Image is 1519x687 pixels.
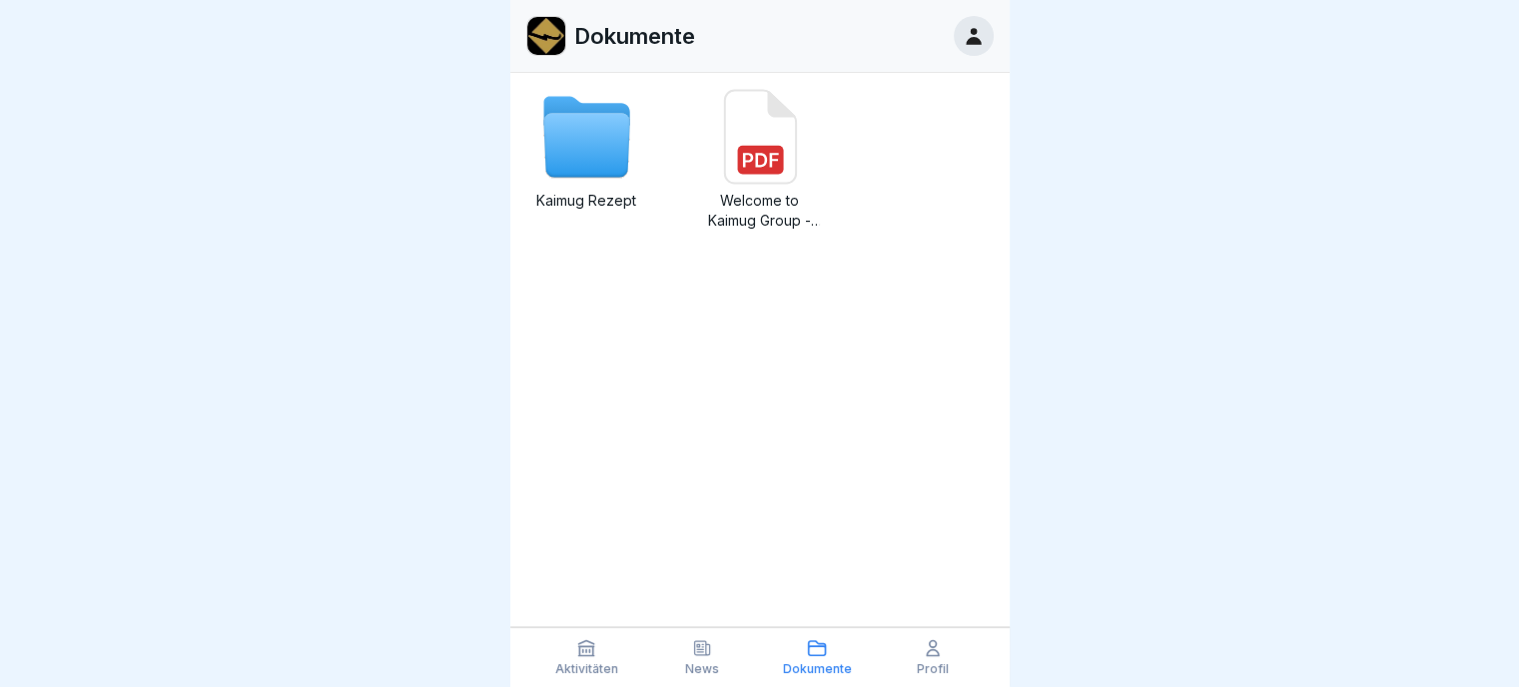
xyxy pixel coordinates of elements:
p: Welcome to Kaimug Group - 2025.pdf [700,191,820,231]
img: web35t86tqr3cy61n04o2uzo.png [527,17,565,55]
p: News [685,662,719,676]
p: Aktivitäten [555,662,618,676]
p: Dokumente [574,23,695,49]
a: Welcome to Kaimug Group - 2025.pdf [700,89,820,231]
a: Kaimug Rezept [526,89,646,231]
p: Profil [917,662,949,676]
p: Dokumente [783,662,852,676]
p: Kaimug Rezept [526,191,646,211]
